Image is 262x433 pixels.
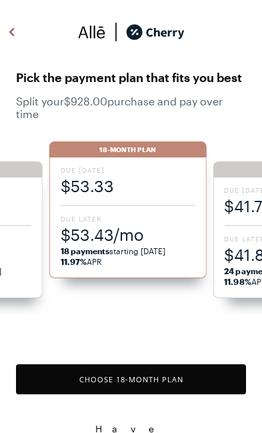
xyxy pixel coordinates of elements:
img: cherry_black_logo-DrOE_MJI.svg [126,22,185,42]
img: svg%3e [78,22,106,42]
img: svg%3e [4,22,20,42]
span: Split your $928.00 purchase and pay over time [16,95,246,120]
span: Due Later [61,214,195,224]
strong: 18 payments [61,246,110,256]
span: starting [DATE] [61,246,166,256]
span: $53.33 [61,175,195,197]
span: Pick the payment plan that fits you best [16,67,246,88]
img: svg%3e [106,22,126,42]
button: Choose 18-Month Plan [16,364,246,394]
strong: 11.98% [224,277,251,286]
strong: 11.97% [61,257,87,266]
span: $53.43/mo [61,224,195,246]
span: Due [DATE] [61,165,195,175]
span: APR [61,257,103,266]
div: 18-Month Plan [49,141,207,157]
